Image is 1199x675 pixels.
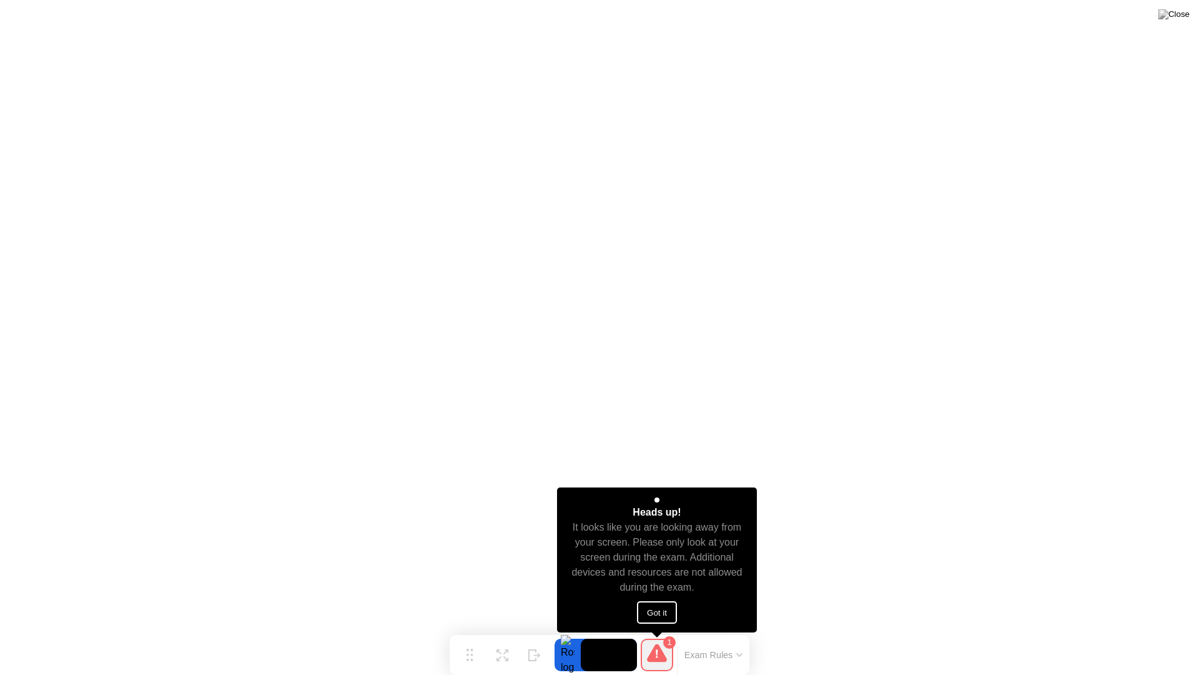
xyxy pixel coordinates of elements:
[663,636,676,649] div: 1
[568,520,746,595] div: It looks like you are looking away from your screen. Please only look at your screen during the e...
[637,601,677,624] button: Got it
[633,505,681,520] div: Heads up!
[1158,9,1190,19] img: Close
[681,649,747,661] button: Exam Rules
